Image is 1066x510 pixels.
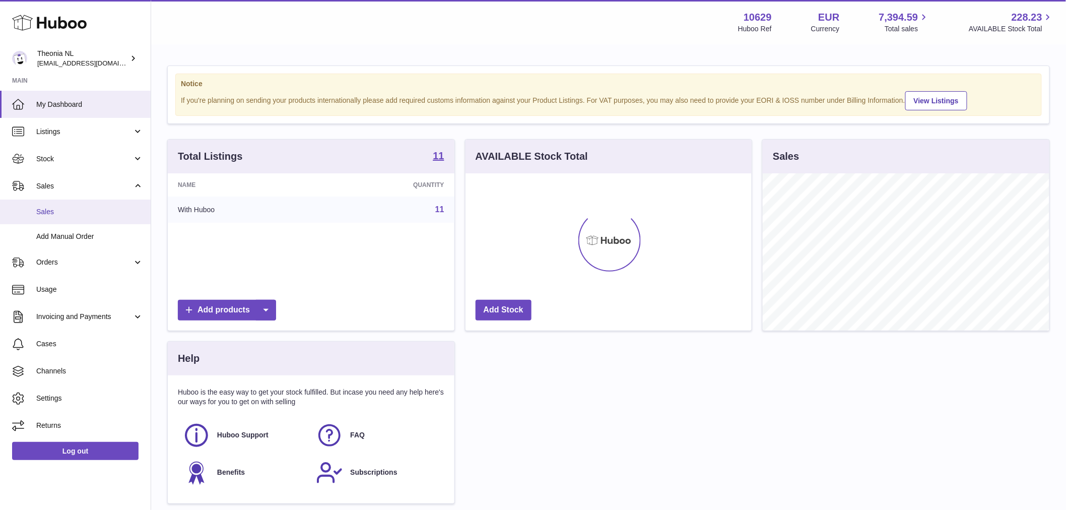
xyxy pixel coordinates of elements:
[36,232,143,241] span: Add Manual Order
[969,11,1054,34] a: 228.23 AVAILABLE Stock Total
[350,430,365,440] span: FAQ
[879,11,918,24] span: 7,394.59
[738,24,772,34] div: Huboo Ref
[1012,11,1042,24] span: 228.23
[36,394,143,403] span: Settings
[36,127,132,137] span: Listings
[350,468,397,477] span: Subscriptions
[879,11,930,34] a: 7,394.59 Total sales
[12,51,27,66] img: info@wholesomegoods.eu
[433,151,444,163] a: 11
[36,258,132,267] span: Orders
[316,459,439,486] a: Subscriptions
[36,421,143,430] span: Returns
[433,151,444,161] strong: 11
[36,154,132,164] span: Stock
[969,24,1054,34] span: AVAILABLE Stock Total
[178,352,199,365] h3: Help
[217,468,245,477] span: Benefits
[435,205,444,214] a: 11
[178,388,444,407] p: Huboo is the easy way to get your stock fulfilled. But incase you need any help here's our ways f...
[476,150,588,163] h3: AVAILABLE Stock Total
[36,312,132,322] span: Invoicing and Payments
[37,59,148,67] span: [EMAIL_ADDRESS][DOMAIN_NAME]
[168,197,319,223] td: With Huboo
[818,11,839,24] strong: EUR
[36,100,143,109] span: My Dashboard
[905,91,967,110] a: View Listings
[178,150,243,163] h3: Total Listings
[37,49,128,68] div: Theonia NL
[183,459,306,486] a: Benefits
[36,181,132,191] span: Sales
[36,207,143,217] span: Sales
[885,24,929,34] span: Total sales
[476,300,531,321] a: Add Stock
[319,173,454,197] th: Quantity
[36,366,143,376] span: Channels
[744,11,772,24] strong: 10629
[773,150,799,163] h3: Sales
[811,24,840,34] div: Currency
[178,300,276,321] a: Add products
[181,79,1036,89] strong: Notice
[217,430,269,440] span: Huboo Support
[168,173,319,197] th: Name
[36,339,143,349] span: Cases
[36,285,143,294] span: Usage
[316,422,439,449] a: FAQ
[181,90,1036,110] div: If you're planning on sending your products internationally please add required customs informati...
[183,422,306,449] a: Huboo Support
[12,442,139,460] a: Log out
